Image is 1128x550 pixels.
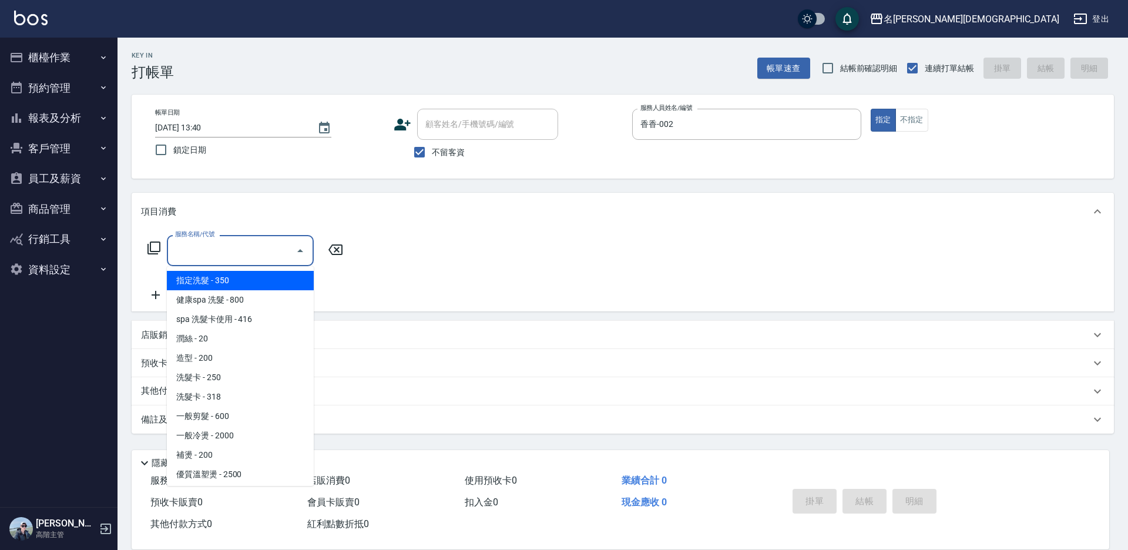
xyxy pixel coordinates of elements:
button: 客戶管理 [5,133,113,164]
h5: [PERSON_NAME] [36,518,96,529]
span: 扣入金 0 [465,497,498,508]
span: 現金應收 0 [622,497,667,508]
span: 一般剪髮 - 600 [167,407,314,426]
button: 報表及分析 [5,103,113,133]
span: 造型 - 200 [167,348,314,368]
button: 名[PERSON_NAME][DEMOGRAPHIC_DATA] [865,7,1064,31]
span: 一般冷燙 - 2000 [167,426,314,445]
button: 指定 [871,109,896,132]
span: 指定洗髮 - 350 [167,271,314,290]
span: 服務消費 0 [150,475,193,486]
input: YYYY/MM/DD hh:mm [155,118,305,137]
p: 其他付款方式 [141,385,200,398]
h3: 打帳單 [132,64,174,81]
span: 染髮 - 2000 [167,484,314,504]
button: 資料設定 [5,254,113,285]
span: 其他付款方式 0 [150,518,212,529]
p: 備註及來源 [141,414,185,426]
span: 結帳前確認明細 [840,62,898,75]
button: Choose date, selected date is 2025-09-17 [310,114,338,142]
span: 不留客資 [432,146,465,159]
span: 紅利點數折抵 0 [307,518,369,529]
span: 健康spa 洗髮 - 800 [167,290,314,310]
img: Person [9,517,33,541]
span: 優質溫塑燙 - 2500 [167,465,314,484]
button: 員工及薪資 [5,163,113,194]
label: 服務人員姓名/編號 [640,103,692,112]
span: 洗髮卡 - 250 [167,368,314,387]
span: 潤絲 - 20 [167,329,314,348]
button: 帳單速查 [757,58,810,79]
button: 預約管理 [5,73,113,103]
span: 鎖定日期 [173,144,206,156]
div: 名[PERSON_NAME][DEMOGRAPHIC_DATA] [884,12,1059,26]
button: 登出 [1069,8,1114,30]
div: 預收卡販賣 [132,349,1114,377]
button: save [835,7,859,31]
p: 店販銷售 [141,329,176,341]
button: 櫃檯作業 [5,42,113,73]
h2: Key In [132,52,174,59]
div: 項目消費 [132,193,1114,230]
button: Close [291,242,310,260]
button: 行銷工具 [5,224,113,254]
div: 備註及來源 [132,405,1114,434]
span: 業績合計 0 [622,475,667,486]
label: 服務名稱/代號 [175,230,214,239]
span: 店販消費 0 [307,475,350,486]
span: spa 洗髮卡使用 - 416 [167,310,314,329]
img: Logo [14,11,48,25]
button: 不指定 [895,109,928,132]
p: 預收卡販賣 [141,357,185,370]
span: 洗髮卡 - 318 [167,387,314,407]
span: 使用預收卡 0 [465,475,517,486]
div: 其他付款方式 [132,377,1114,405]
span: 預收卡販賣 0 [150,497,203,508]
div: 店販銷售 [132,321,1114,349]
span: 連續打單結帳 [925,62,974,75]
span: 補燙 - 200 [167,445,314,465]
label: 帳單日期 [155,108,180,117]
button: 商品管理 [5,194,113,224]
span: 會員卡販賣 0 [307,497,360,508]
p: 高階主管 [36,529,96,540]
p: 項目消費 [141,206,176,218]
p: 隱藏業績明細 [152,457,204,469]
